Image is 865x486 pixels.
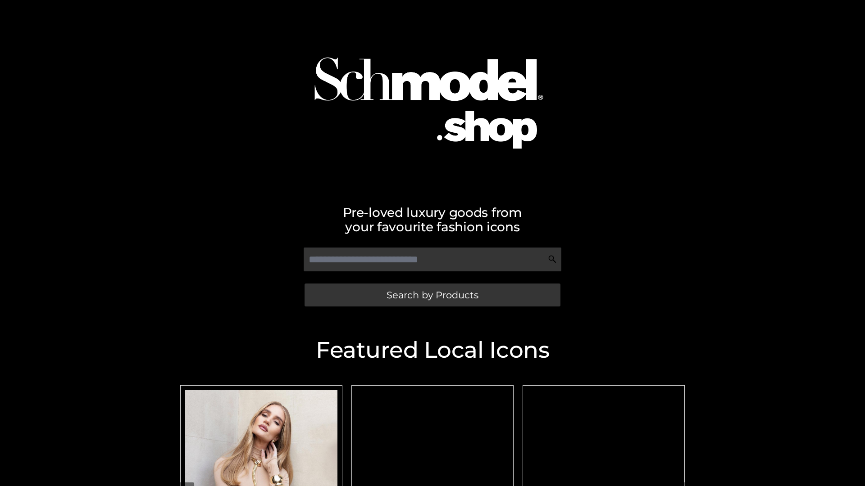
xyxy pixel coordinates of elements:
h2: Pre-loved luxury goods from your favourite fashion icons [176,205,689,234]
h2: Featured Local Icons​ [176,339,689,361]
span: Search by Products [387,290,478,300]
img: Search Icon [548,255,557,264]
a: Search by Products [305,283,560,306]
